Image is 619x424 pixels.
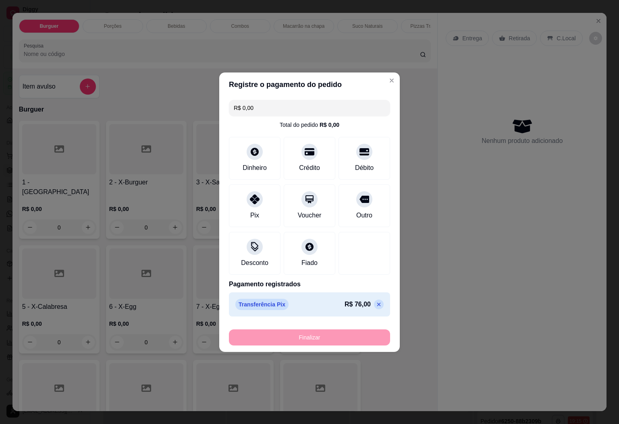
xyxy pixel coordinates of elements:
[234,100,385,116] input: Ex.: hambúrguer de cordeiro
[235,299,289,310] p: Transferência Pix
[298,211,322,220] div: Voucher
[229,279,390,289] p: Pagamento registrados
[356,211,372,220] div: Outro
[320,121,339,129] div: R$ 0,00
[250,211,259,220] div: Pix
[299,163,320,173] div: Crédito
[301,258,318,268] div: Fiado
[385,74,398,87] button: Close
[219,72,400,97] header: Registre o pagamento do pedido
[241,258,268,268] div: Desconto
[280,121,339,129] div: Total do pedido
[355,163,374,173] div: Débito
[345,300,371,309] p: R$ 76,00
[243,163,267,173] div: Dinheiro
